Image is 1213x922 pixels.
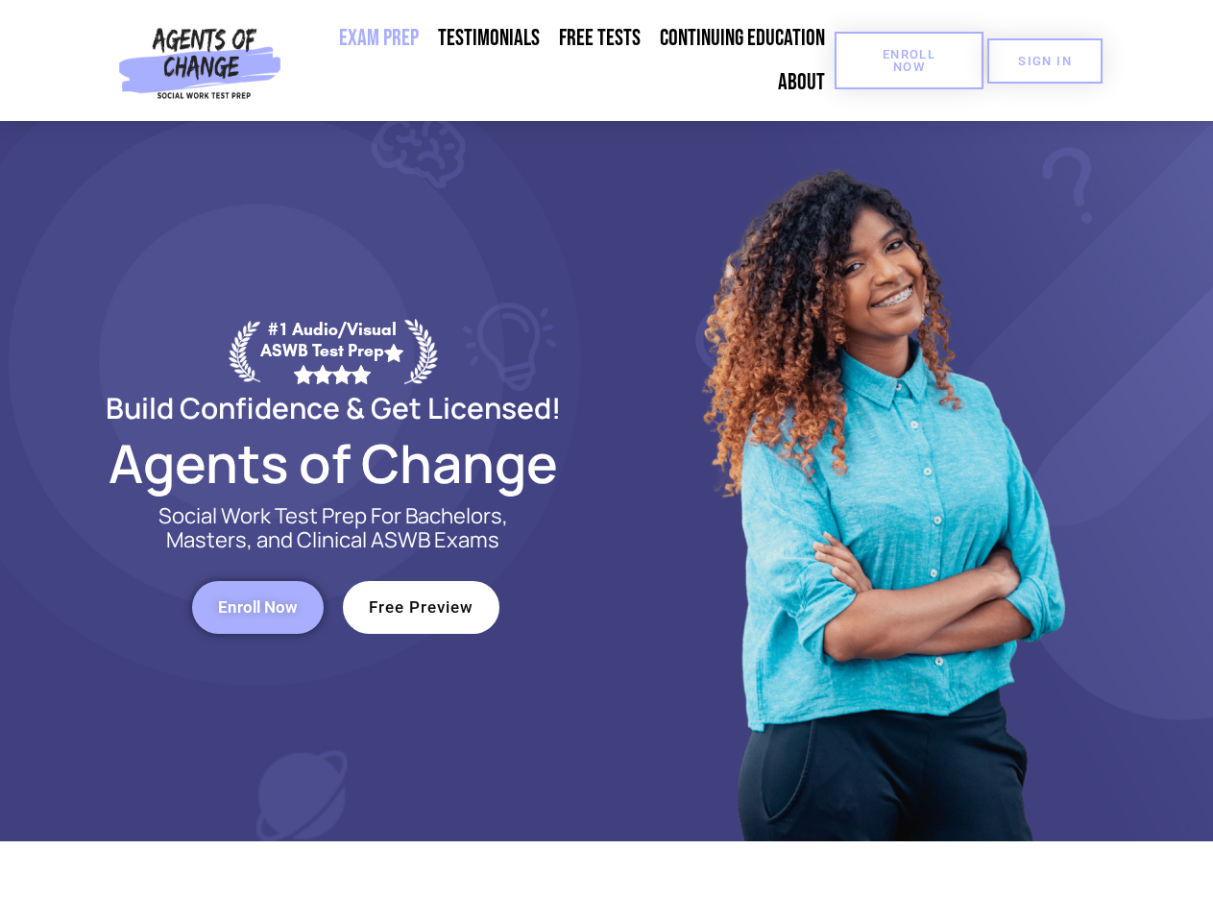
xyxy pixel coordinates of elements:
span: Free Preview [369,599,473,616]
a: Testimonials [428,16,549,61]
a: Free Tests [549,16,650,61]
span: SIGN IN [1018,55,1072,67]
img: Website Image 1 (1) [689,121,1073,841]
span: Enroll Now [218,599,298,616]
a: SIGN IN [987,38,1103,84]
a: About [768,61,835,105]
h2: Build Confidence & Get Licensed! [60,394,607,422]
h2: Agents of Change [60,441,607,485]
nav: Menu [289,16,835,105]
span: Enroll Now [865,48,953,73]
a: Continuing Education [650,16,835,61]
a: Enroll Now [835,32,983,89]
a: Free Preview [343,581,499,634]
p: Social Work Test Prep For Bachelors, Masters, and Clinical ASWB Exams [136,504,530,552]
a: Exam Prep [329,16,428,61]
a: Enroll Now [192,581,324,634]
div: #1 Audio/Visual ASWB Test Prep [260,319,404,383]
